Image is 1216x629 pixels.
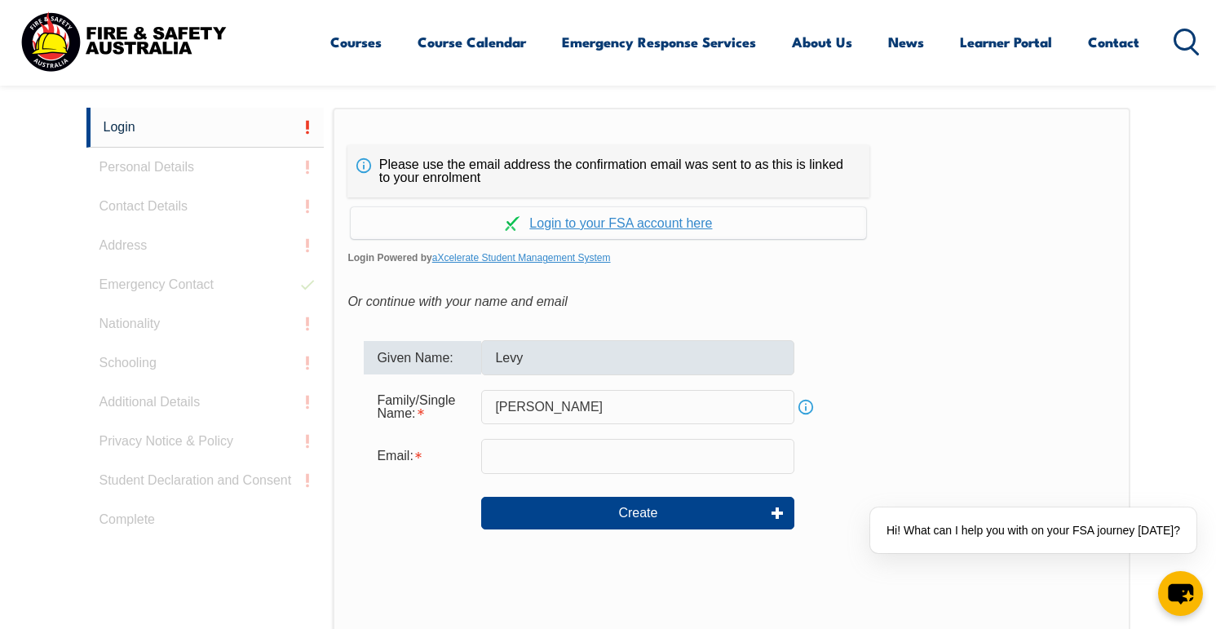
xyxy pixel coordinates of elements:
[960,20,1052,64] a: Learner Portal
[870,507,1196,553] div: Hi! What can I help you with on your FSA journey [DATE]?
[364,441,481,472] div: Email is required.
[505,216,520,231] img: Log in withaxcelerate
[792,20,852,64] a: About Us
[1088,20,1139,64] a: Contact
[481,497,794,529] button: Create
[794,396,817,419] a: Info
[364,341,481,374] div: Given Name:
[86,108,325,148] a: Login
[418,20,526,64] a: Course Calendar
[364,385,481,429] div: Family/Single Name is required.
[432,252,611,264] a: aXcelerate Student Management System
[330,20,382,64] a: Courses
[347,290,1115,314] div: Or continue with your name and email
[1158,571,1203,616] button: chat-button
[347,145,869,197] div: Please use the email address the confirmation email was sent to as this is linked to your enrolment
[888,20,924,64] a: News
[347,246,1115,270] span: Login Powered by
[562,20,756,64] a: Emergency Response Services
